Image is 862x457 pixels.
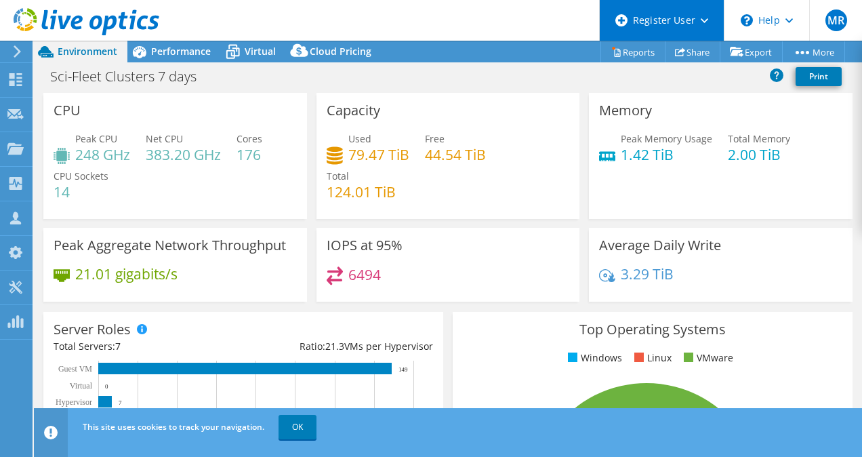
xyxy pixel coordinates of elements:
h3: CPU [54,103,81,118]
h4: 21.01 gigabits/s [75,266,178,281]
span: Peak CPU [75,132,117,145]
h4: 248 GHz [75,147,130,162]
span: Virtual [245,45,276,58]
h3: Peak Aggregate Network Throughput [54,238,286,253]
text: Guest VM [58,364,92,374]
text: 149 [398,366,408,373]
h3: Memory [599,103,652,118]
h4: 3.29 TiB [621,266,674,281]
h4: 6494 [348,267,381,282]
h4: 79.47 TiB [348,147,409,162]
div: Ratio: VMs per Hypervisor [243,339,433,354]
span: Cores [237,132,262,145]
h4: 44.54 TiB [425,147,486,162]
span: Peak Memory Usage [621,132,712,145]
h3: Average Daily Write [599,238,721,253]
div: Total Servers: [54,339,243,354]
a: Export [720,41,783,62]
h4: 383.20 GHz [146,147,221,162]
span: Total [327,170,349,182]
h3: Capacity [327,103,380,118]
span: Free [425,132,445,145]
h4: 14 [54,184,108,199]
text: 7 [119,399,122,406]
li: Windows [565,351,622,365]
span: Performance [151,45,211,58]
span: CPU Sockets [54,170,108,182]
li: VMware [680,351,733,365]
span: This site uses cookies to track your navigation. [83,421,264,433]
a: Reports [600,41,665,62]
h4: 124.01 TiB [327,184,396,199]
span: Net CPU [146,132,183,145]
text: 0 [105,383,108,390]
h4: 2.00 TiB [728,147,790,162]
h4: 1.42 TiB [621,147,712,162]
a: OK [279,415,316,439]
text: Hypervisor [56,397,92,407]
span: Total Memory [728,132,790,145]
h3: Server Roles [54,322,131,337]
span: Cloud Pricing [310,45,371,58]
span: MR [825,9,847,31]
span: 7 [115,340,121,353]
a: Share [665,41,720,62]
h4: 176 [237,147,262,162]
li: Linux [631,351,672,365]
span: Environment [58,45,117,58]
h3: Top Operating Systems [463,322,842,337]
svg: \n [741,14,753,26]
span: Used [348,132,371,145]
span: 21.3 [325,340,344,353]
a: Print [796,67,842,86]
h1: Sci-Fleet Clusters 7 days [44,69,218,84]
h3: IOPS at 95% [327,238,403,253]
a: More [782,41,845,62]
text: Virtual [70,381,93,391]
